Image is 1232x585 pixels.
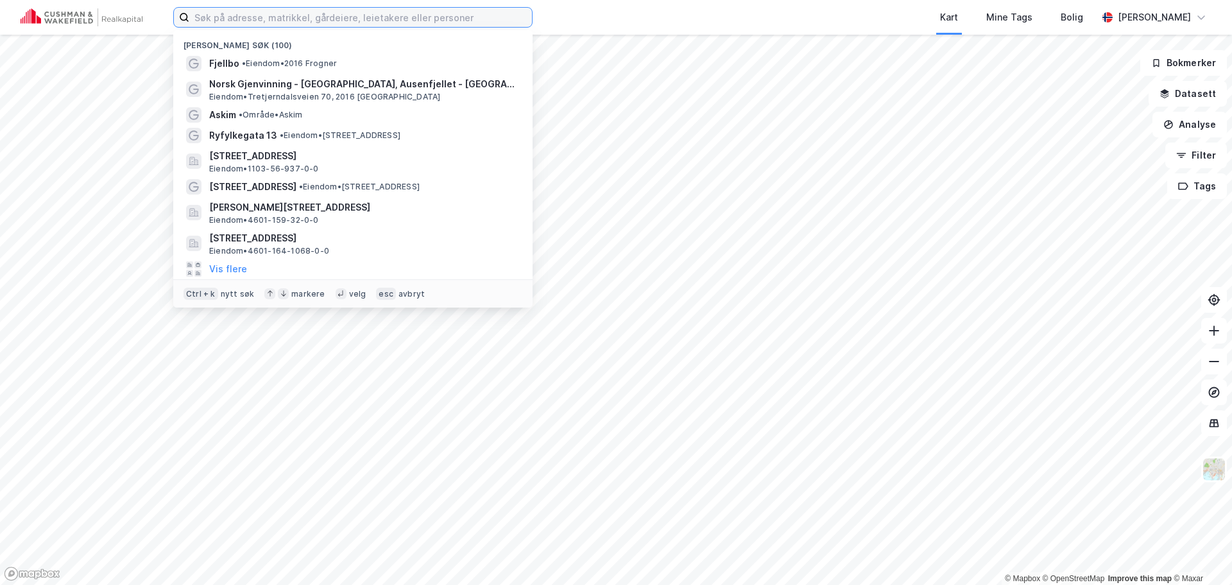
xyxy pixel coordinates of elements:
span: Fjellbo [209,56,239,71]
span: Ryfylkegata 13 [209,128,277,143]
span: Norsk Gjenvinning - [GEOGRAPHIC_DATA], Ausenfjellet - [GEOGRAPHIC_DATA] [209,76,517,92]
span: • [239,110,243,119]
span: [PERSON_NAME][STREET_ADDRESS] [209,200,517,215]
button: Vis flere [209,261,247,277]
span: Eiendom • [STREET_ADDRESS] [280,130,400,141]
a: Mapbox homepage [4,566,60,581]
span: Eiendom • 1103-56-937-0-0 [209,164,319,174]
button: Tags [1167,173,1227,199]
a: OpenStreetMap [1043,574,1105,583]
img: Z [1202,457,1226,482]
button: Bokmerker [1140,50,1227,76]
iframe: Chat Widget [1168,523,1232,585]
span: Eiendom • 4601-164-1068-0-0 [209,246,329,256]
button: Analyse [1152,112,1227,137]
div: [PERSON_NAME] søk (100) [173,30,533,53]
span: [STREET_ADDRESS] [209,179,296,195]
div: esc [376,288,396,301]
span: [STREET_ADDRESS] [209,231,517,246]
div: Ctrl + k [184,288,218,301]
div: Kontrollprogram for chat [1168,523,1232,585]
span: • [280,130,284,140]
span: Område • Askim [239,110,303,120]
span: Askim [209,107,236,123]
span: [STREET_ADDRESS] [209,148,517,164]
div: avbryt [398,289,425,299]
span: • [299,182,303,191]
span: • [242,58,246,68]
div: markere [291,289,325,299]
span: Eiendom • 4601-159-32-0-0 [209,215,319,225]
div: Bolig [1061,10,1083,25]
span: Eiendom • [STREET_ADDRESS] [299,182,420,192]
div: Kart [940,10,958,25]
span: Eiendom • Tretjerndalsveien 70, 2016 [GEOGRAPHIC_DATA] [209,92,440,102]
input: Søk på adresse, matrikkel, gårdeiere, leietakere eller personer [189,8,532,27]
img: cushman-wakefield-realkapital-logo.202ea83816669bd177139c58696a8fa1.svg [21,8,142,26]
div: Mine Tags [986,10,1032,25]
div: nytt søk [221,289,255,299]
div: velg [349,289,366,299]
div: [PERSON_NAME] [1118,10,1191,25]
a: Improve this map [1108,574,1172,583]
button: Filter [1165,143,1227,168]
button: Datasett [1149,81,1227,107]
a: Mapbox [1005,574,1040,583]
span: Eiendom • 2016 Frogner [242,58,337,69]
